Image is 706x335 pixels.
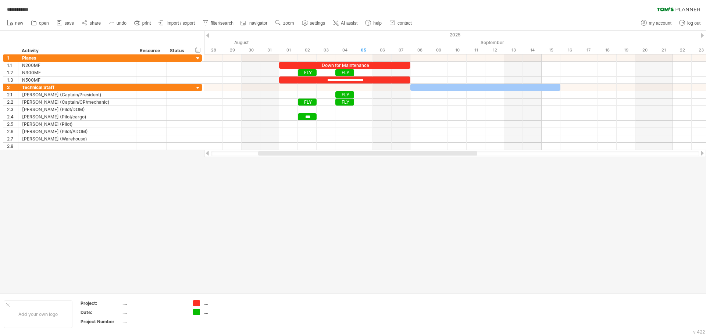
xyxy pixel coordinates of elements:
div: N500MF [22,76,132,83]
div: 2.1 [7,91,18,98]
div: Technical Staff [22,84,132,91]
a: undo [107,18,129,28]
span: new [15,21,23,26]
div: Friday, 19 September 2025 [617,46,635,54]
div: 2.7 [7,135,18,142]
div: .... [204,309,244,315]
div: Add your own logo [4,300,72,328]
div: Wednesday, 10 September 2025 [448,46,467,54]
span: print [142,21,151,26]
div: Tuesday, 9 September 2025 [429,46,448,54]
div: Thursday, 11 September 2025 [467,46,485,54]
div: Monday, 15 September 2025 [542,46,560,54]
div: Friday, 12 September 2025 [485,46,504,54]
div: 1.2 [7,69,18,76]
div: Saturday, 30 August 2025 [242,46,260,54]
div: Sunday, 14 September 2025 [523,46,542,54]
div: 1.3 [7,76,18,83]
div: FLY [335,91,354,98]
div: .... [122,318,184,325]
a: help [363,18,384,28]
a: navigator [239,18,270,28]
div: Tuesday, 16 September 2025 [560,46,579,54]
a: settings [300,18,327,28]
div: 2 [7,84,18,91]
span: settings [310,21,325,26]
div: Friday, 5 September 2025 [354,46,373,54]
div: Thursday, 28 August 2025 [204,46,223,54]
div: N300MF [22,69,132,76]
div: [PERSON_NAME] (Pilot) [22,121,132,128]
div: 2.5 [7,121,18,128]
div: FLY [335,69,354,76]
span: undo [117,21,126,26]
div: Resource [140,47,162,54]
a: share [80,18,103,28]
div: Thursday, 18 September 2025 [598,46,617,54]
a: save [55,18,76,28]
a: open [29,18,51,28]
a: log out [677,18,703,28]
div: Tuesday, 2 September 2025 [298,46,317,54]
div: [PERSON_NAME] (Warehouse) [22,135,132,142]
div: Saturday, 13 September 2025 [504,46,523,54]
a: AI assist [331,18,360,28]
div: Monday, 22 September 2025 [673,46,692,54]
a: contact [388,18,414,28]
div: 2.6 [7,128,18,135]
div: [PERSON_NAME] (Pilot/DOM) [22,106,132,113]
span: import / export [167,21,195,26]
a: import / export [157,18,197,28]
div: Monday, 8 September 2025 [410,46,429,54]
div: Down for Maintenance [279,62,410,69]
div: Saturday, 20 September 2025 [635,46,654,54]
span: help [373,21,382,26]
div: v 422 [693,329,705,335]
div: 2.3 [7,106,18,113]
div: 2.8 [7,143,18,150]
a: zoom [273,18,296,28]
a: filter/search [201,18,236,28]
div: .... [204,300,244,306]
div: 1 [7,54,18,61]
div: N200MF [22,62,132,69]
span: filter/search [211,21,233,26]
span: save [65,21,74,26]
div: .... [122,300,184,306]
div: [PERSON_NAME] (Captain/President) [22,91,132,98]
a: print [132,18,153,28]
span: open [39,21,49,26]
a: my account [639,18,674,28]
div: Monday, 1 September 2025 [279,46,298,54]
div: Activity [22,47,132,54]
div: 1.1 [7,62,18,69]
div: Sunday, 7 September 2025 [392,46,410,54]
div: Saturday, 6 September 2025 [373,46,392,54]
span: share [90,21,101,26]
div: Date: [81,309,121,316]
div: Wednesday, 3 September 2025 [317,46,335,54]
div: Project Number [81,318,121,325]
span: my account [649,21,671,26]
span: AI assist [341,21,357,26]
div: .... [122,309,184,316]
a: new [5,18,25,28]
div: Status [170,47,186,54]
div: [PERSON_NAME] (Captain/CP/mechanic) [22,99,132,106]
div: Sunday, 31 August 2025 [260,46,279,54]
div: [PERSON_NAME] (Pilot/ADOM) [22,128,132,135]
div: Planes [22,54,132,61]
div: FLY [298,69,317,76]
div: Project: [81,300,121,306]
div: [PERSON_NAME] (Pilot/cargo) [22,113,132,120]
span: contact [397,21,412,26]
div: FLY [298,99,317,106]
div: Wednesday, 17 September 2025 [579,46,598,54]
div: Friday, 29 August 2025 [223,46,242,54]
span: zoom [283,21,294,26]
span: log out [687,21,700,26]
div: 2.4 [7,113,18,120]
div: Thursday, 4 September 2025 [335,46,354,54]
div: 2.2 [7,99,18,106]
div: Sunday, 21 September 2025 [654,46,673,54]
